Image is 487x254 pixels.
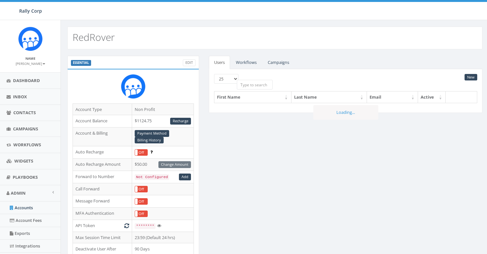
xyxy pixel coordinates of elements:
[150,149,153,155] span: Enable to prevent campaign failure.
[183,59,196,66] a: Edit
[418,91,446,103] th: Active
[135,137,164,144] a: Billing History
[13,174,38,180] span: Playbooks
[25,56,35,61] small: Name
[132,115,194,127] td: $1124.75
[135,174,169,180] code: Not Configured
[13,126,38,132] span: Campaigns
[231,56,262,69] a: Workflows
[209,56,230,69] a: Users
[135,130,169,137] a: Payment Method
[73,127,132,146] td: Account & Billing
[132,159,194,171] td: $50.00
[73,232,132,243] td: Max Session Time Limit
[13,94,27,100] span: Inbox
[73,220,132,232] td: API Token
[367,91,418,103] th: Email
[13,110,36,115] span: Contacts
[14,158,33,164] span: Widgets
[135,211,147,217] label: Off
[135,199,147,205] label: Off
[73,146,132,159] td: Auto Recharge
[179,174,191,180] a: Add
[135,211,148,217] div: OnOff
[73,103,132,115] td: Account Type
[291,91,367,103] th: Last Name
[73,171,132,183] td: Forward to Number
[121,74,145,99] img: Rally_Corp_Icon.png
[16,61,45,66] small: [PERSON_NAME]
[11,190,26,196] span: Admin
[135,198,148,205] div: OnOff
[132,232,194,243] td: 23:59 (Default 24 hrs)
[19,8,42,14] span: Rally Corp
[73,115,132,127] td: Account Balance
[263,56,294,69] a: Campaigns
[13,142,41,148] span: Workflows
[18,27,43,51] img: Icon_1.png
[465,74,477,81] a: New
[73,159,132,171] td: Auto Recharge Amount
[73,195,132,208] td: Message Forward
[73,32,115,42] h2: RedRover
[73,183,132,195] td: Call Forward
[71,60,91,66] label: ESSENTIAL
[132,103,194,115] td: Non Profit
[135,186,147,192] label: Off
[135,150,147,156] label: Off
[124,224,129,228] i: Generate New Token
[135,149,148,156] div: OnOff
[135,186,148,193] div: OnOff
[313,105,378,120] div: Loading...
[170,118,191,125] a: Recharge
[237,80,273,90] input: Type to search
[214,91,291,103] th: First Name
[13,78,40,83] span: Dashboard
[16,60,45,66] a: [PERSON_NAME]
[73,208,132,220] td: MFA Authentication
